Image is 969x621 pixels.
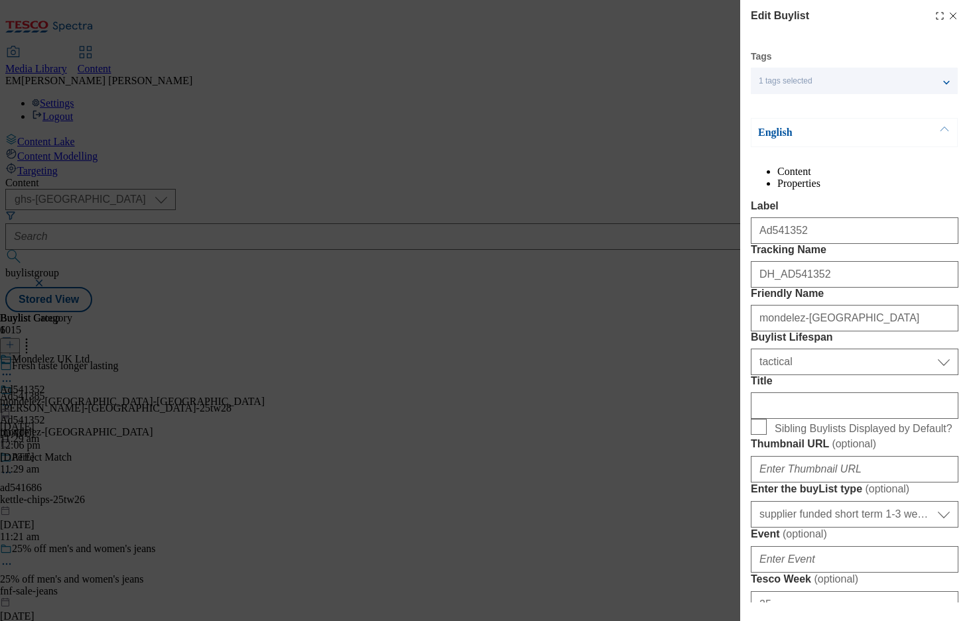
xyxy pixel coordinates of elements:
p: English [758,126,897,139]
label: Enter the buyList type [751,482,958,496]
label: Label [751,200,958,212]
label: Tracking Name [751,244,958,256]
label: Title [751,375,958,387]
span: 1 tags selected [759,76,812,86]
input: Enter Event [751,546,958,573]
input: Enter Tesco Week [751,591,958,618]
input: Enter Thumbnail URL [751,456,958,482]
span: ( optional ) [832,438,876,449]
input: Enter Tracking Name [751,261,958,288]
label: Tesco Week [751,573,958,586]
li: Properties [777,178,958,190]
span: ( optional ) [814,573,858,585]
label: Tags [751,53,772,60]
li: Content [777,166,958,178]
span: ( optional ) [865,483,909,494]
span: ( optional ) [783,528,827,539]
input: Enter Title [751,392,958,419]
span: Sibling Buylists Displayed by Default? [775,423,952,435]
label: Event [751,528,958,541]
input: Enter Friendly Name [751,305,958,331]
input: Enter Label [751,217,958,244]
label: Friendly Name [751,288,958,300]
h4: Edit Buylist [751,8,809,24]
label: Thumbnail URL [751,437,958,451]
label: Buylist Lifespan [751,331,958,343]
button: 1 tags selected [751,68,958,94]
